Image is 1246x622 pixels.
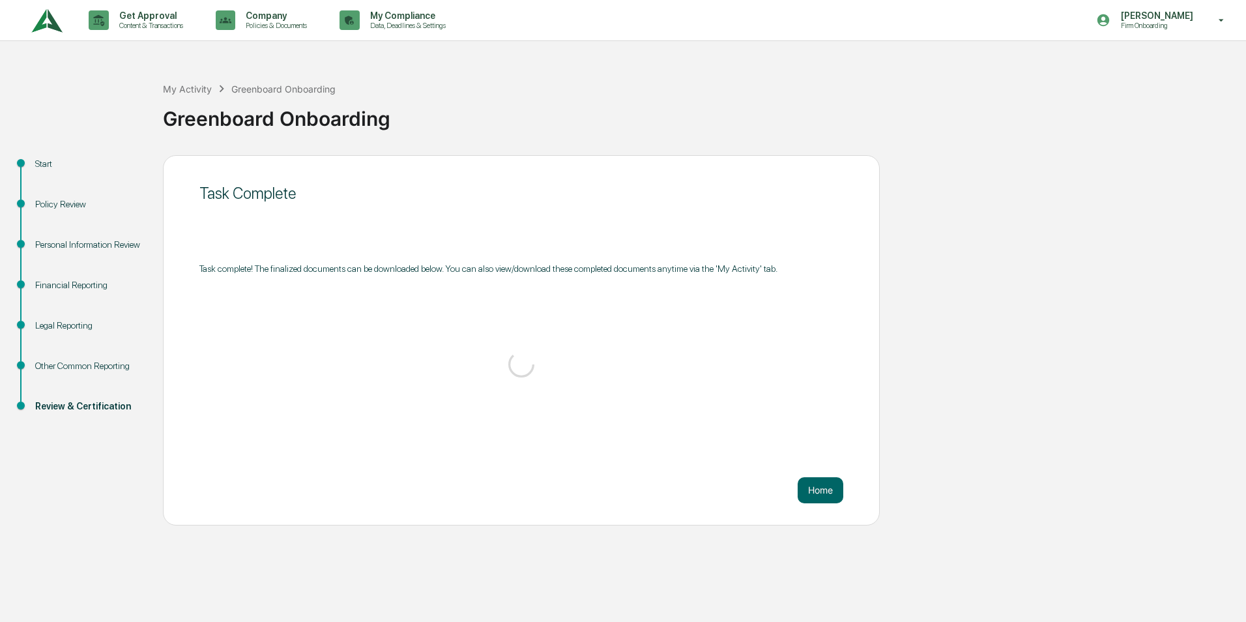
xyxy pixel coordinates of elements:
div: Legal Reporting [35,319,142,333]
button: Home [798,477,843,503]
div: Greenboard Onboarding [231,83,336,95]
img: logo [31,3,63,38]
div: Greenboard Onboarding [163,96,1239,130]
p: Company [235,10,313,21]
div: Financial Reporting [35,278,142,292]
p: My Compliance [360,10,452,21]
div: Review & Certification [35,400,142,413]
div: My Activity [163,83,212,95]
div: Other Common Reporting [35,359,142,373]
p: Data, Deadlines & Settings [360,21,452,30]
div: Policy Review [35,198,142,211]
p: Content & Transactions [109,21,190,30]
p: Firm Onboarding [1110,21,1200,30]
p: [PERSON_NAME] [1110,10,1200,21]
div: Personal Information Review [35,238,142,252]
p: Get Approval [109,10,190,21]
div: Task complete! The finalized documents can be downloaded below. You can also view/download these ... [199,263,843,274]
p: Policies & Documents [235,21,313,30]
div: Task Complete [199,184,843,203]
div: Start [35,157,142,171]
